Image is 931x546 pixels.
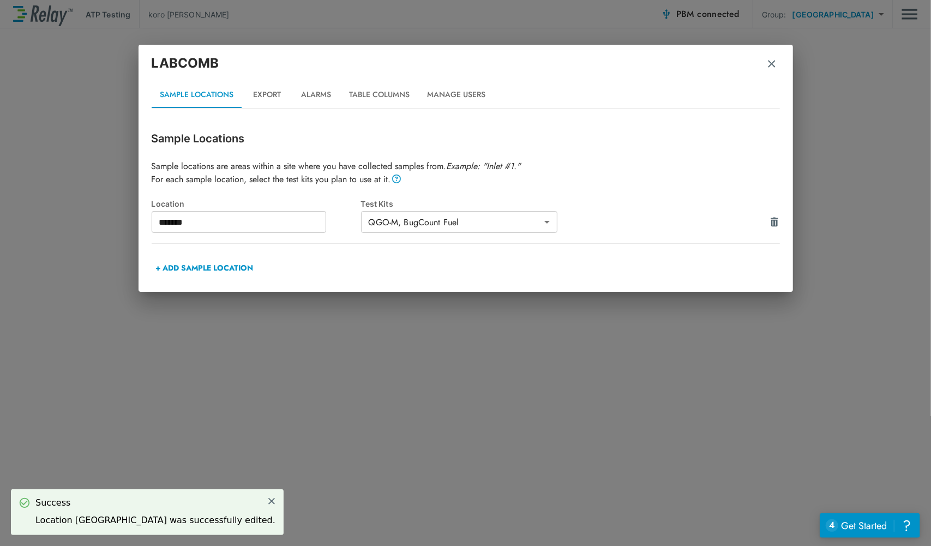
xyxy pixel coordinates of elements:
button: Sample Locations [152,82,243,108]
img: Success [19,497,30,508]
div: QGO-M, BugCount Fuel [361,211,557,233]
img: Remove [766,58,777,69]
p: Sample Locations [152,130,780,147]
em: Example: "Inlet #1." [447,160,521,172]
button: Export [243,82,292,108]
div: Location [152,199,361,208]
button: Manage Users [419,82,495,108]
img: Drawer Icon [769,217,780,227]
button: Table Columns [341,82,419,108]
p: Sample locations are areas within a site where you have collected samples from. For each sample l... [152,160,780,186]
div: Location [GEOGRAPHIC_DATA] was successfully edited. [35,514,275,527]
p: LABCOMB [152,53,219,73]
button: Alarms [292,82,341,108]
button: + ADD SAMPLE LOCATION [152,255,258,281]
img: Close Icon [267,496,277,506]
iframe: Resource center [820,513,920,538]
div: Success [35,496,275,509]
div: Test Kits [361,199,570,208]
